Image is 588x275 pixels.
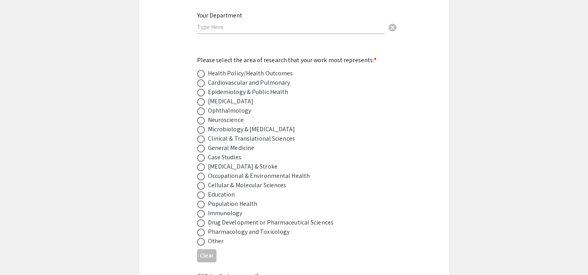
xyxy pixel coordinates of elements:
iframe: Chat [6,240,33,269]
button: Clear [385,19,400,35]
div: Education [208,190,235,199]
button: Clear [197,249,216,262]
div: General Medicine [208,143,255,153]
div: Case Studies [208,153,241,162]
div: Population Health [208,199,258,209]
div: Other [208,237,224,246]
div: Occupational & Environmental Health [208,171,310,181]
mat-label: Please select the area of research that your work most represents: [197,56,377,64]
div: Health Policy/Health Outcomes [208,69,293,78]
div: [MEDICAL_DATA] & Stroke [208,162,277,171]
div: Cellular & Molecular Sciences [208,181,286,190]
mat-label: Your Department [197,11,242,19]
div: Cardiovascular and Pulmonary [208,78,290,87]
div: Drug Development or Pharmaceutical Sciences [208,218,333,227]
div: Microbiology & [MEDICAL_DATA] [208,125,295,134]
div: [MEDICAL_DATA] [208,97,253,106]
span: cancel [388,23,397,32]
div: Epidemiology & Public Health [208,87,288,97]
input: Type Here [197,23,385,31]
div: Clinical & Translational Sciences [208,134,295,143]
div: Ophthalmology [208,106,251,115]
div: Pharmacology and Toxicology [208,227,290,237]
div: Neuroscience [208,115,244,125]
div: Immunology [208,209,243,218]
